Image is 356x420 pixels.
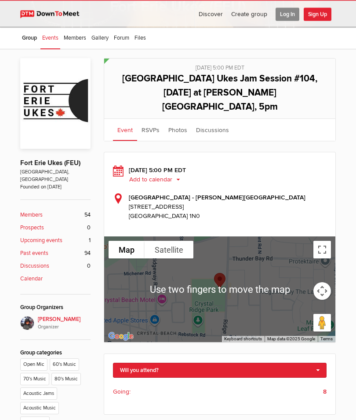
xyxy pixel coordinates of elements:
span: 0 [87,262,91,271]
b: Discussions [20,262,49,271]
div: Group Organizers [20,304,91,312]
span: [GEOGRAPHIC_DATA] Ukes Jam Session #104, [DATE] at [PERSON_NAME][GEOGRAPHIC_DATA], 5pm [122,74,317,113]
button: Keyboard shortcuts [224,336,262,343]
span: 94 [84,250,91,258]
b: Calendar [20,275,43,284]
span: 54 [84,211,91,220]
span: 0 [87,224,91,232]
a: Discussions [192,119,233,141]
div: [DATE] 5:00 PM EDT [113,166,327,184]
span: Group [22,35,37,42]
button: Toggle fullscreen view [313,241,331,259]
a: Events [40,28,60,50]
b: [GEOGRAPHIC_DATA] - [PERSON_NAME][GEOGRAPHIC_DATA] [129,194,305,202]
span: 1 [89,237,91,245]
a: Discover [195,1,227,27]
a: Members [62,28,88,50]
a: Discussions 0 [20,262,91,271]
a: Photos [164,119,192,141]
a: Group [20,28,39,50]
span: [PERSON_NAME] [38,316,91,331]
span: [GEOGRAPHIC_DATA] 1N0 [129,213,200,220]
button: Add to calendar [129,176,187,184]
a: Prospects 0 [20,224,91,232]
a: Create group [227,1,271,27]
button: Drag Pegman onto the map to open Street View [313,314,331,332]
a: Upcoming events 1 [20,237,91,245]
span: Going: [113,387,131,397]
span: Map data ©2025 Google [267,337,315,342]
b: Upcoming events [20,237,62,245]
i: Organizer [38,324,91,331]
a: Gallery [90,28,110,50]
button: Show street map [109,241,145,259]
img: DownToMeet [20,11,87,18]
b: Prospects [20,224,44,232]
span: Sign Up [304,8,331,21]
a: Sign Up [304,1,335,27]
a: Calendar [20,275,91,284]
img: Fort Erie Ukes (FEU) [20,59,91,149]
div: [DATE] 5:00 PM EDT [111,59,329,73]
a: Files [133,28,148,50]
span: Forum [114,35,129,42]
span: Members [64,35,86,42]
a: [PERSON_NAME]Organizer [20,317,91,331]
a: Fort Erie Ukes (FEU) [20,159,80,168]
b: 8 [323,387,327,397]
img: Elaine [20,317,34,331]
span: Gallery [91,35,109,42]
a: Log In [272,1,303,27]
button: Show satellite imagery [145,241,193,259]
button: Map camera controls [313,283,331,300]
img: Google [106,331,135,343]
span: [STREET_ADDRESS] [129,203,327,212]
a: RSVPs [137,119,164,141]
span: [GEOGRAPHIC_DATA], [GEOGRAPHIC_DATA] [20,169,91,184]
b: Past events [20,250,48,258]
a: Members 54 [20,211,91,220]
span: Files [134,35,146,42]
a: Terms (opens in new tab) [320,337,333,342]
div: Group categories [20,349,91,357]
a: Open this area in Google Maps (opens a new window) [106,331,135,343]
a: Past events 94 [20,250,91,258]
a: Forum [112,28,131,50]
span: Founded on [DATE] [20,184,91,191]
a: Will you attend? [113,363,327,378]
a: Event [113,119,137,141]
span: Events [42,35,58,42]
span: Log In [276,8,299,21]
b: Members [20,211,43,220]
